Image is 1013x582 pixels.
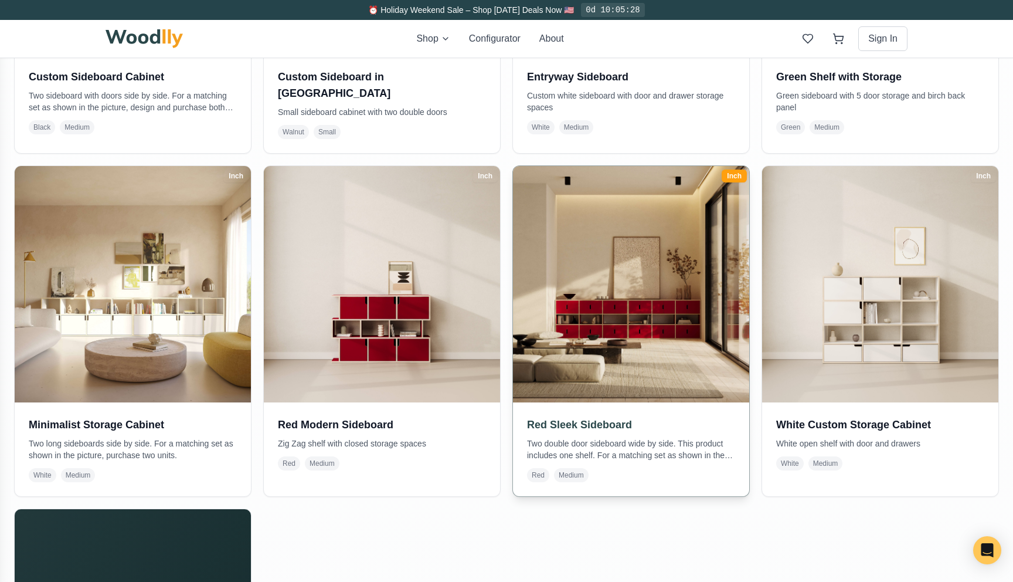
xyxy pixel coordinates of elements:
span: Medium [61,468,96,482]
div: Inch [722,170,747,182]
h3: Custom Sideboard Cabinet [29,69,237,85]
span: White [776,456,804,471]
p: Two double door sideboard wide by side. This product includes one shelf. For a matching set as sh... [527,438,735,461]
span: Red [278,456,300,471]
h3: Custom Sideboard in [GEOGRAPHIC_DATA] [278,69,486,101]
h3: Green Shelf with Storage [776,69,984,85]
p: Small sideboard cabinet with two double doors [278,106,486,118]
div: Inch [971,170,996,182]
div: Inch [223,170,249,182]
h3: Red Modern Sideboard [278,417,486,433]
h3: Entryway Sideboard [527,69,735,85]
span: Medium [305,456,339,471]
span: ⏰ Holiday Weekend Sale – Shop [DATE] Deals Now 🇺🇸 [368,5,574,15]
span: Medium [810,120,844,134]
button: Sign In [858,26,907,51]
p: Two sideboard with doors side by side. For a matching set as shown in the picture, design and pur... [29,90,237,113]
span: White [527,120,555,134]
img: Red Modern Sideboard [264,166,500,402]
span: Medium [60,120,94,134]
div: Open Intercom Messenger [973,536,1001,564]
div: Inch [472,170,498,182]
h3: White Custom Storage Cabinet [776,417,984,433]
div: 0d 10:05:28 [581,3,644,17]
button: About [539,32,564,46]
button: Configurator [469,32,521,46]
h3: Minimalist Storage Cabinet [29,417,237,433]
span: Green [776,120,805,134]
span: Red [527,468,549,482]
span: Small [314,125,341,139]
span: Black [29,120,55,134]
span: White [29,468,56,482]
p: Zig Zag shelf with closed storage spaces [278,438,486,449]
img: Red Sleek Sideboard [507,160,755,408]
span: Medium [554,468,589,482]
img: White Custom Storage Cabinet [762,166,998,402]
button: Shop [416,32,450,46]
p: Green sideboard with 5 door storage and birch back panel [776,90,984,113]
img: Minimalist Storage Cabinet [15,166,251,402]
p: White open shelf with door and drawers [776,438,984,449]
h3: Red Sleek Sideboard [527,417,735,433]
img: Woodlly [106,29,183,48]
span: Medium [808,456,843,471]
p: Custom white sideboard with door and drawer storage spaces [527,90,735,113]
span: Walnut [278,125,309,139]
p: Two long sideboards side by side. For a matching set as shown in the picture, purchase two units. [29,438,237,461]
span: Medium [559,120,594,134]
